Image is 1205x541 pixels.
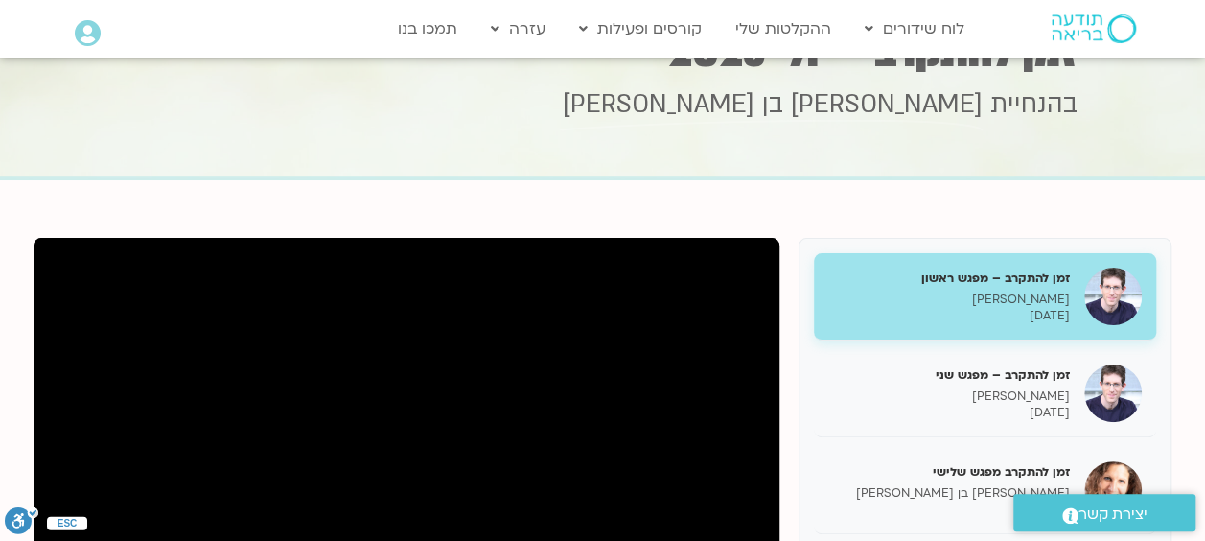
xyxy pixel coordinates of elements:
[1084,268,1142,325] img: זמן להתקרב – מפגש ראשון
[1084,365,1142,422] img: זמן להתקרב – מפגש שני
[481,11,555,47] a: עזרה
[1078,502,1147,528] span: יצירת קשר
[828,366,1070,384] h5: זמן להתקרב – מפגש שני
[828,463,1070,481] h5: זמן להתקרב מפגש שלישי
[828,292,1070,308] p: [PERSON_NAME]
[828,308,1070,324] p: [DATE]
[990,87,1078,122] span: בהנחיית
[726,11,841,47] a: ההקלטות שלי
[1084,461,1142,519] img: זמן להתקרב מפגש שלישי
[828,502,1070,518] p: [DATE]
[828,485,1070,502] p: [PERSON_NAME] בן [PERSON_NAME]
[1052,14,1136,43] img: תודעה בריאה
[569,11,711,47] a: קורסים ופעילות
[828,405,1070,421] p: [DATE]
[1013,494,1195,531] a: יצירת קשר
[828,388,1070,405] p: [PERSON_NAME]
[855,11,974,47] a: לוח שידורים
[828,270,1070,287] h5: זמן להתקרב – מפגש ראשון
[388,11,467,47] a: תמכו בנו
